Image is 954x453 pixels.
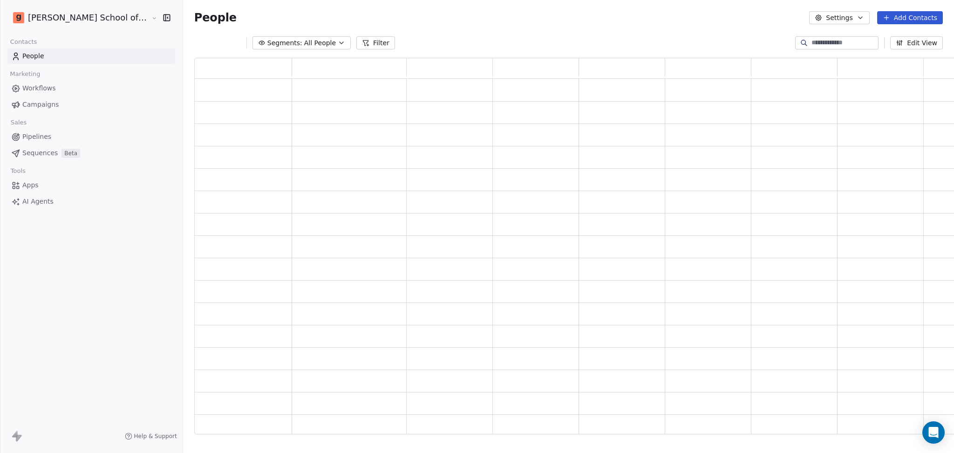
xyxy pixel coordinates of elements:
span: Sequences [22,148,58,158]
button: Filter [356,36,395,49]
span: Pipelines [22,132,51,142]
span: Workflows [22,83,56,93]
span: AI Agents [22,197,54,206]
a: Help & Support [125,432,177,440]
span: Beta [61,149,80,158]
button: [PERSON_NAME] School of Finance LLP [11,10,145,26]
span: Sales [7,116,31,130]
a: AI Agents [7,194,175,209]
span: All People [304,38,336,48]
div: Open Intercom Messenger [922,421,945,444]
button: Add Contacts [877,11,943,24]
img: Goela%20School%20Logos%20(4).png [13,12,24,23]
a: People [7,48,175,64]
span: Segments: [267,38,302,48]
span: People [22,51,44,61]
span: Apps [22,180,39,190]
a: SequencesBeta [7,145,175,161]
a: Workflows [7,81,175,96]
span: [PERSON_NAME] School of Finance LLP [28,12,149,24]
span: People [194,11,237,25]
button: Settings [809,11,869,24]
span: Marketing [6,67,44,81]
button: Edit View [890,36,943,49]
span: Contacts [6,35,41,49]
span: Help & Support [134,432,177,440]
span: Campaigns [22,100,59,110]
a: Apps [7,178,175,193]
a: Pipelines [7,129,175,144]
span: Tools [7,164,29,178]
a: Campaigns [7,97,175,112]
